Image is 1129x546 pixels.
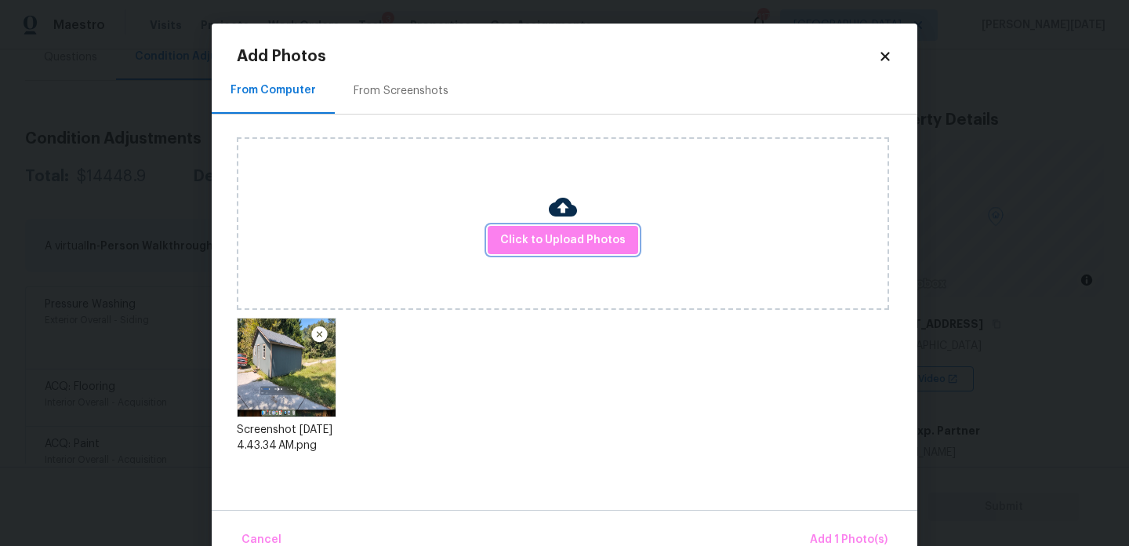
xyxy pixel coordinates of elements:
[237,422,336,453] div: Screenshot [DATE] 4.43.34 AM.png
[488,226,638,255] button: Click to Upload Photos
[231,82,316,98] div: From Computer
[549,193,577,221] img: Cloud Upload Icon
[354,83,448,99] div: From Screenshots
[237,49,878,64] h2: Add Photos
[500,231,626,250] span: Click to Upload Photos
